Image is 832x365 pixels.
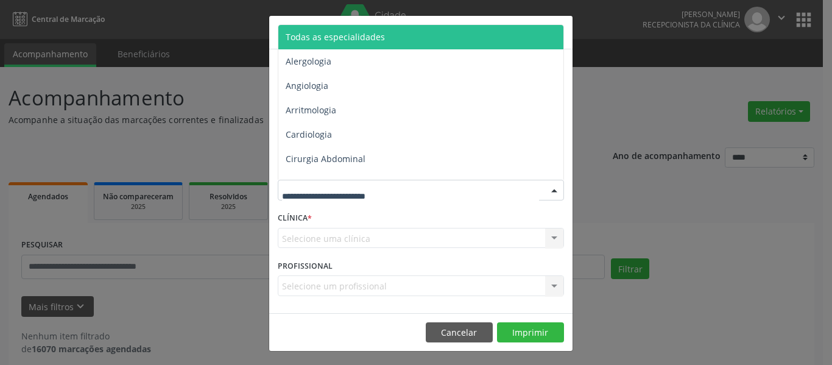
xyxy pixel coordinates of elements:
button: Close [548,16,573,46]
span: Cirurgia Bariatrica [286,177,361,189]
button: Cancelar [426,322,493,343]
span: Cardiologia [286,129,332,140]
h5: Relatório de agendamentos [278,24,417,40]
span: Todas as especialidades [286,31,385,43]
span: Cirurgia Abdominal [286,153,365,165]
span: Arritmologia [286,104,336,116]
span: Angiologia [286,80,328,91]
label: PROFISSIONAL [278,257,333,275]
span: Alergologia [286,55,331,67]
button: Imprimir [497,322,564,343]
label: CLÍNICA [278,209,312,228]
